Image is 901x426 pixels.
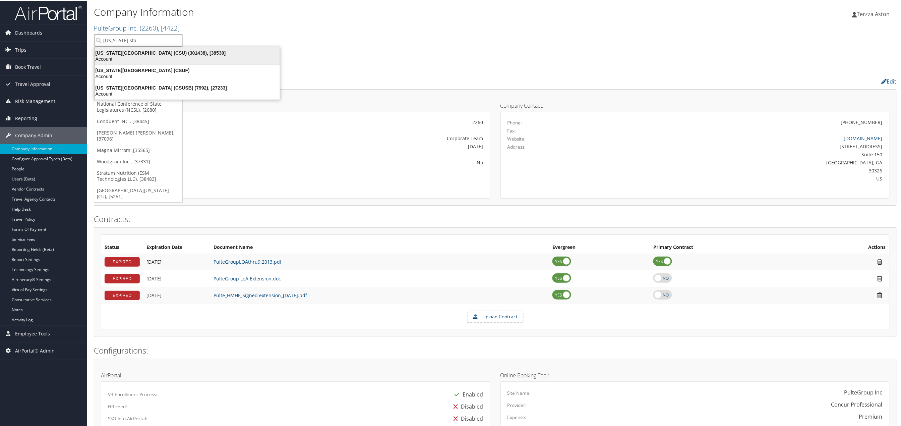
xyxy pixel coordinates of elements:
span: [DATE] [146,275,162,281]
label: SSO into AirPortal: [108,415,147,421]
label: Phone: [507,119,522,125]
div: 2260 [236,118,483,125]
div: Account [91,73,284,79]
span: Reporting [15,109,37,126]
div: EXPIRED [105,257,140,266]
div: [US_STATE][GEOGRAPHIC_DATA] (CSUSB) (7992), [27233] [91,84,284,90]
label: Address: [507,143,526,150]
div: No [236,158,483,165]
th: Primary Contract [650,241,807,253]
a: Conduent INC., [38445] [94,115,182,126]
div: PulteGroup Inc [844,388,883,396]
a: PulteGroupLOAthru9.2013.pdf [214,258,282,264]
span: Risk Management [15,92,55,109]
a: Magna Mirrors, [35565] [94,144,182,155]
h4: Company Contact: [500,102,890,108]
h4: Account Details: [101,102,490,108]
div: Disabled [450,412,483,424]
h2: Contracts: [94,213,897,224]
a: [GEOGRAPHIC_DATA][US_STATE] (CU), [5251] [94,184,182,202]
span: Terzza Aston [857,10,890,17]
div: [DATE] [236,142,483,149]
span: [DATE] [146,291,162,298]
span: [DATE] [146,258,162,264]
label: Upload Contract [468,311,523,322]
i: Remove Contract [874,274,886,281]
a: PulteGroup LoA Extension.doc [214,275,281,281]
a: Woodgrain Inc., [37331] [94,155,182,167]
div: Premium [859,412,883,420]
label: Fax: [507,127,516,134]
th: Actions [807,241,889,253]
a: [DOMAIN_NAME] [844,135,883,141]
a: Stratum Nutrition (ESM Technologies LLC), [38483] [94,167,182,184]
a: Terzza Aston [852,3,897,23]
span: , [ 4422 ] [158,23,180,32]
label: Website: [507,135,526,142]
label: V3 Enrollment Process: [108,390,157,397]
div: [US_STATE][GEOGRAPHIC_DATA] (CSUF) [91,67,284,73]
i: Remove Contract [874,291,886,298]
div: [GEOGRAPHIC_DATA], GA [604,158,883,165]
h1: Company Information [94,4,629,18]
a: [PERSON_NAME] [PERSON_NAME], [37096] [94,126,182,144]
div: 30326 [604,166,883,173]
h2: Configurations: [94,344,897,356]
div: Add/Edit Date [146,258,207,264]
div: [STREET_ADDRESS] [604,142,883,149]
img: airportal-logo.png [15,4,82,20]
div: EXPIRED [105,290,140,300]
input: Search Accounts [94,34,182,46]
a: PulteGroup Inc. [94,23,180,32]
div: [PHONE_NUMBER] [841,118,883,125]
label: HR Feed: [108,403,127,409]
div: Add/Edit Date [146,275,207,281]
div: Account [91,55,284,61]
div: Concur Professional [831,400,883,408]
a: National Conference of State Legislatures (NCSL), [2680] [94,98,182,115]
th: Expiration Date [143,241,210,253]
span: Trips [15,41,26,58]
span: ( 2260 ) [140,23,158,32]
i: Remove Contract [874,258,886,265]
div: Add/Edit Date [146,292,207,298]
span: Company Admin [15,126,52,143]
div: Suite 150 [604,150,883,157]
div: Account [91,90,284,96]
div: Corporate Team [236,134,483,141]
span: Employee Tools [15,325,50,341]
div: [US_STATE][GEOGRAPHIC_DATA] (CSU) (301438), [38530] [91,49,284,55]
span: Book Travel [15,58,41,75]
th: Document Name [210,241,549,253]
span: AirPortal® Admin [15,342,55,359]
label: Provider: [507,401,527,408]
span: Travel Approval [15,75,50,92]
div: US [604,174,883,181]
div: Enabled [452,388,483,400]
label: Site Name: [507,389,531,396]
a: Pulte_HMHF_Signed extension_[DATE].pdf [214,291,307,298]
th: Status [101,241,143,253]
h4: Online Booking Tool: [500,372,890,377]
label: Expense: [507,413,527,420]
h4: AirPortal: [101,372,490,377]
a: Edit [882,77,897,85]
h2: Company Profile: [94,75,626,86]
div: EXPIRED [105,273,140,283]
div: Disabled [450,400,483,412]
span: Dashboards [15,24,42,41]
th: Evergreen [549,241,650,253]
